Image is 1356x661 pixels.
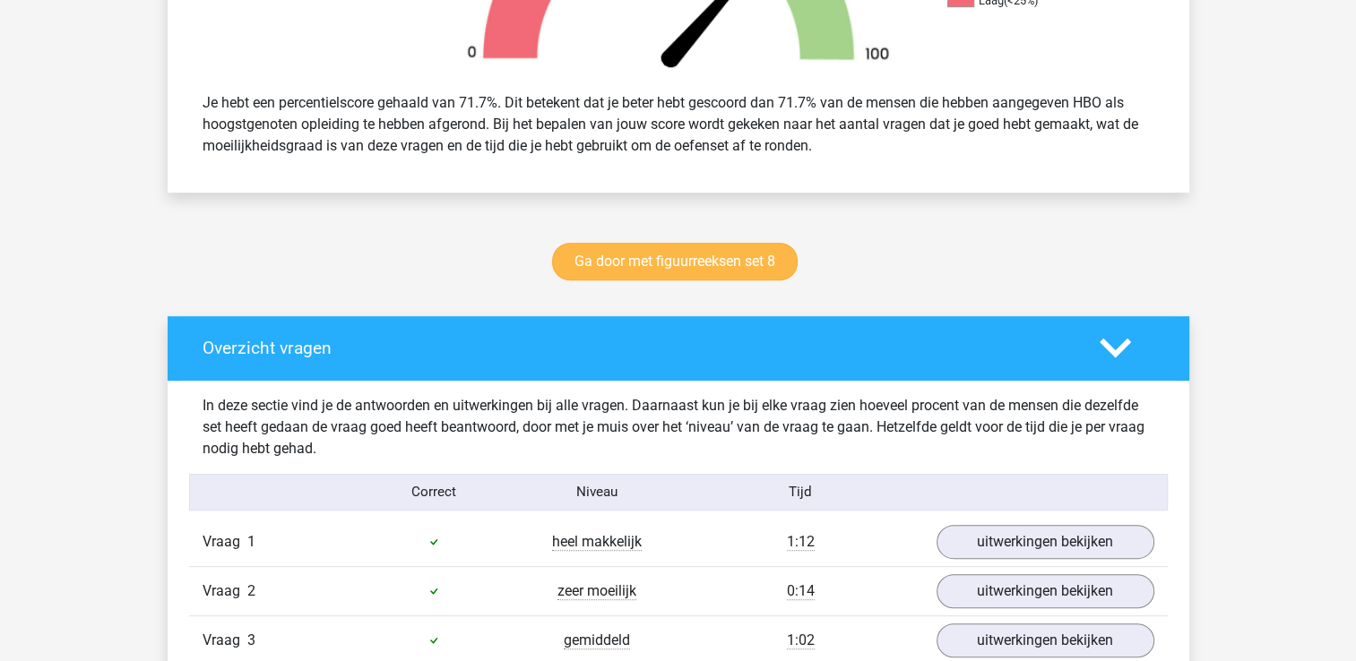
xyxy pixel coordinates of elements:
a: uitwerkingen bekijken [937,623,1154,657]
div: Niveau [515,482,678,502]
div: Tijd [678,482,922,502]
span: Vraag [203,630,247,651]
h4: Overzicht vragen [203,338,1073,358]
span: Vraag [203,580,247,602]
div: Correct [352,482,515,502]
span: 1 [247,533,255,550]
span: heel makkelijk [552,533,642,551]
span: Vraag [203,531,247,553]
a: Ga door met figuurreeksen set 8 [552,243,798,280]
div: Je hebt een percentielscore gehaald van 71.7%. Dit betekent dat je beter hebt gescoord dan 71.7% ... [189,85,1168,164]
span: 3 [247,631,255,648]
span: zeer moeilijk [557,582,636,600]
span: 1:02 [787,631,815,649]
a: uitwerkingen bekijken [937,525,1154,559]
span: 1:12 [787,533,815,551]
span: gemiddeld [564,631,630,649]
div: In deze sectie vind je de antwoorden en uitwerkingen bij alle vragen. Daarnaast kun je bij elke v... [189,395,1168,459]
span: 0:14 [787,582,815,600]
span: 2 [247,582,255,599]
a: uitwerkingen bekijken [937,574,1154,608]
